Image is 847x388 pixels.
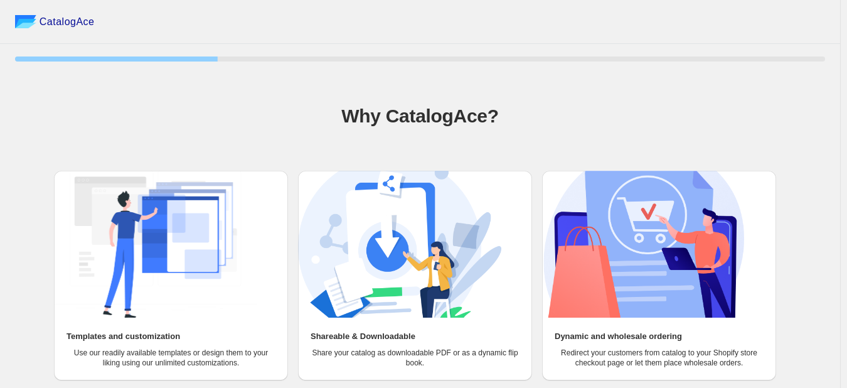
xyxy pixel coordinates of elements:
[542,171,745,318] img: Dynamic and wholesale ordering
[40,16,95,28] span: CatalogAce
[15,15,36,28] img: catalog ace
[298,171,501,318] img: Shareable & Downloadable
[54,171,257,318] img: Templates and customization
[67,330,180,343] h2: Templates and customization
[555,330,682,343] h2: Dynamic and wholesale ordering
[311,348,519,368] p: Share your catalog as downloadable PDF or as a dynamic flip book.
[67,348,275,368] p: Use our readily available templates or design them to your liking using our unlimited customizati...
[555,348,764,368] p: Redirect your customers from catalog to your Shopify store checkout page or let them place wholes...
[15,104,825,129] h1: Why CatalogAce?
[311,330,415,343] h2: Shareable & Downloadable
